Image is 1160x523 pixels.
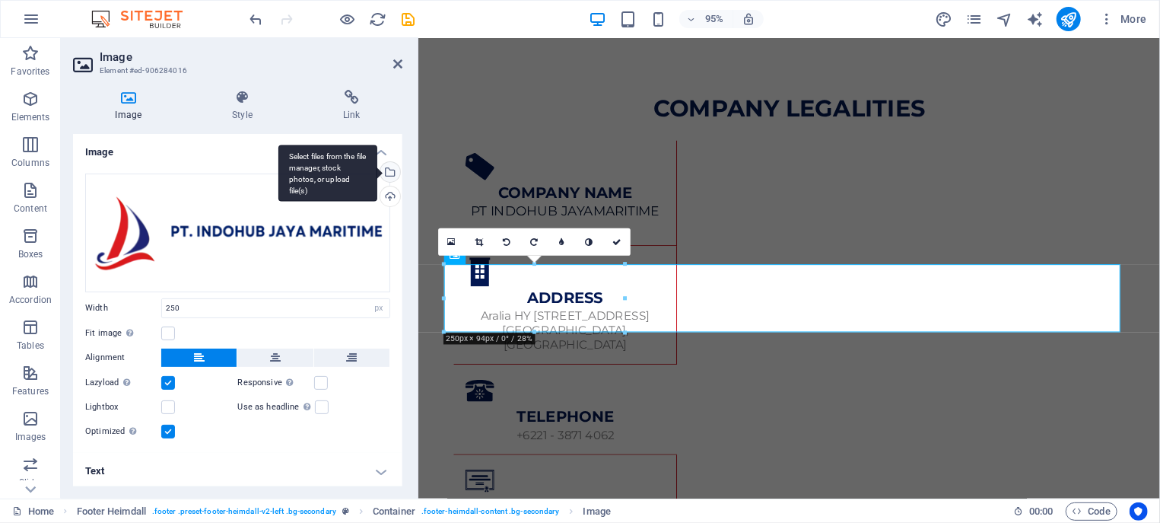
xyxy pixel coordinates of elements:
[248,11,265,28] i: Undo: Change image (Ctrl+Z)
[190,90,301,122] h4: Style
[73,134,402,161] h4: Image
[11,65,49,78] p: Favorites
[965,11,983,28] i: Pages (Ctrl+Alt+S)
[73,90,190,122] h4: Image
[1026,10,1044,28] button: text_generator
[85,374,161,392] label: Lazyload
[11,157,49,169] p: Columns
[603,228,631,256] a: Confirm ( Ctrl ⏎ )
[103,411,207,426] span: +6221 - 3871 4062
[77,502,146,521] span: Click to select. Double-click to edit
[247,10,265,28] button: undo
[14,203,47,215] p: Content
[17,340,44,352] p: Tables
[87,10,202,28] img: Editor Logo
[466,228,493,256] a: Crop mode
[85,398,161,416] label: Lightbox
[679,10,733,28] button: 95%
[1066,502,1117,521] button: Code
[9,294,52,306] p: Accordion
[300,90,402,122] h4: Link
[11,111,50,123] p: Elements
[370,11,387,28] i: Reload page
[702,10,726,28] h6: 95%
[100,64,372,78] h3: Element #ed-906284016
[12,385,49,397] p: Features
[15,431,46,443] p: Images
[338,10,357,28] button: Click here to leave preview mode and continue editing
[1029,502,1053,521] span: 00 00
[996,11,1013,28] i: Navigator
[12,502,54,521] a: Click to cancel selection. Double-click to open Pages
[935,10,953,28] button: design
[1093,7,1153,31] button: More
[965,10,984,28] button: pages
[1060,11,1077,28] i: Publish
[85,174,390,292] div: site-logo-ijm2-sE8Qfhs1AL6B1a1B5T6aDg.png
[583,502,611,521] span: Click to select. Double-click to edit
[373,502,415,521] span: Click to select. Double-click to edit
[996,10,1014,28] button: navigator
[85,423,161,441] label: Optimized
[438,228,466,256] a: Select files from the file manager, stock photos, or upload file(s)
[1040,505,1042,517] span: :
[278,145,377,202] div: Select files from the file manager, stock photos, or upload file(s)
[152,502,336,521] span: . footer .preset-footer-heimdall-v2-left .bg-secondary
[238,374,314,392] label: Responsive
[935,11,952,28] i: Design (Ctrl+Alt+Y)
[1026,11,1044,28] i: AI Writer
[238,398,315,416] label: Use as headline
[548,228,576,256] a: Blur
[1130,502,1148,521] button: Usercentrics
[1073,502,1111,521] span: Code
[342,507,349,515] i: This element is a customizable preset
[100,50,402,64] h2: Image
[77,502,612,521] nav: breadcrumb
[369,10,387,28] button: reload
[1057,7,1081,31] button: publish
[85,324,161,343] label: Fit image
[19,477,43,489] p: Slider
[576,228,603,256] a: Greyscale
[380,161,401,183] a: Select files from the file manager, stock photos, or upload file(s)
[521,228,548,256] a: Rotate right 90°
[400,11,418,28] i: Save (Ctrl+S)
[742,12,755,26] i: On resize automatically adjust zoom level to fit chosen device.
[493,228,520,256] a: Rotate left 90°
[1013,502,1054,521] h6: Session time
[421,502,560,521] span: . footer-heimdall-content .bg-secondary
[85,304,161,312] label: Width
[65,285,243,330] span: Aralia HY [STREET_ADDRESS] [GEOGRAPHIC_DATA], [GEOGRAPHIC_DATA]
[73,453,402,490] h4: Text
[85,349,161,367] label: Alignment
[399,10,418,28] button: save
[18,248,43,260] p: Boxes
[1099,11,1147,27] span: More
